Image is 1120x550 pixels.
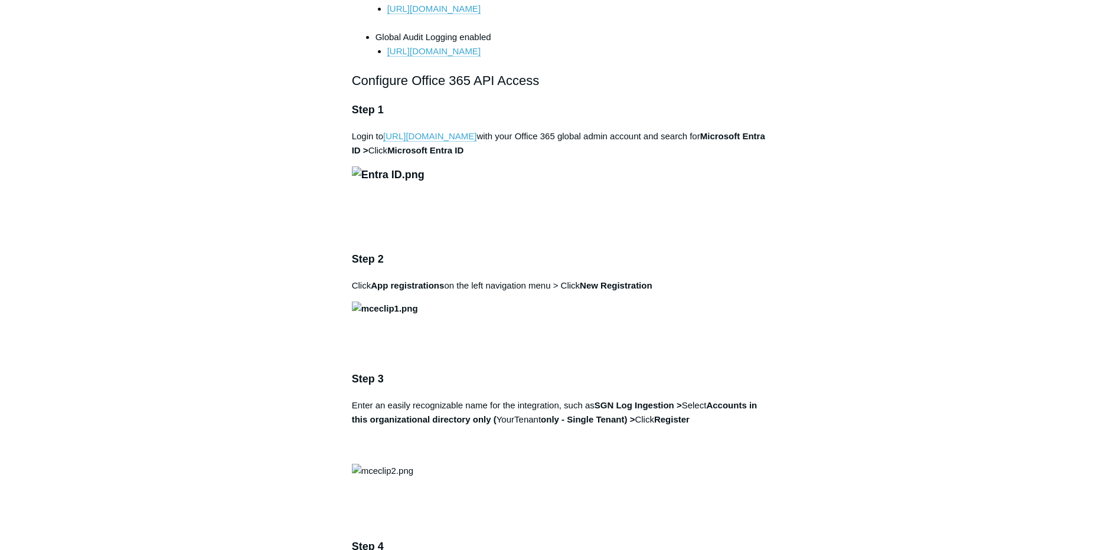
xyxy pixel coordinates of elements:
[595,400,682,410] strong: SGN Log Ingestion >
[352,102,769,119] h3: Step 1
[541,414,635,424] strong: only - Single Tenant) >
[375,30,769,58] li: Global Audit Logging enabled
[352,251,769,268] h3: Step 2
[352,166,425,184] img: Entra ID.png
[387,46,481,57] a: [URL][DOMAIN_NAME]
[383,131,476,142] a: [URL][DOMAIN_NAME]
[352,70,769,91] h2: Configure Office 365 API Access
[352,400,757,424] strong: Accounts in this organizational directory only (
[352,279,769,293] p: Click on the left navigation menu > Click
[387,4,481,14] a: [URL][DOMAIN_NAME]
[387,145,463,155] strong: Microsoft Entra ID
[580,280,652,290] strong: New Registration
[371,280,444,290] strong: App registrations
[352,131,765,155] strong: Microsoft Entra ID >
[352,464,413,478] img: mceclip2.png
[352,371,769,388] h3: Step 3
[654,414,690,424] strong: Register
[352,129,769,158] p: Login to with your Office 365 global admin account and search for Click
[352,302,418,316] img: mceclip1.png
[352,398,769,455] p: Enter an easily recognizable name for the integration, such as Select YourTenant Click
